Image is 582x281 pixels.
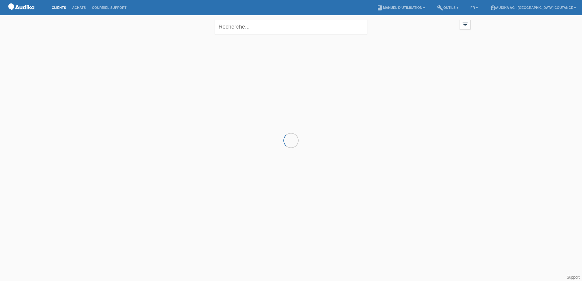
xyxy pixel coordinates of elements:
a: FR ▾ [468,6,481,9]
a: account_circleAudika AG - [GEOGRAPHIC_DATA] Coutance ▾ [487,6,579,9]
i: book [377,5,383,11]
a: Courriel Support [89,6,129,9]
a: bookManuel d’utilisation ▾ [374,6,428,9]
i: filter_list [462,21,468,28]
i: build [437,5,443,11]
a: buildOutils ▾ [434,6,461,9]
i: account_circle [490,5,496,11]
a: POS — MF Group [6,12,37,16]
a: Support [567,275,580,279]
a: Clients [49,6,69,9]
input: Recherche... [215,20,367,34]
a: Achats [69,6,89,9]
